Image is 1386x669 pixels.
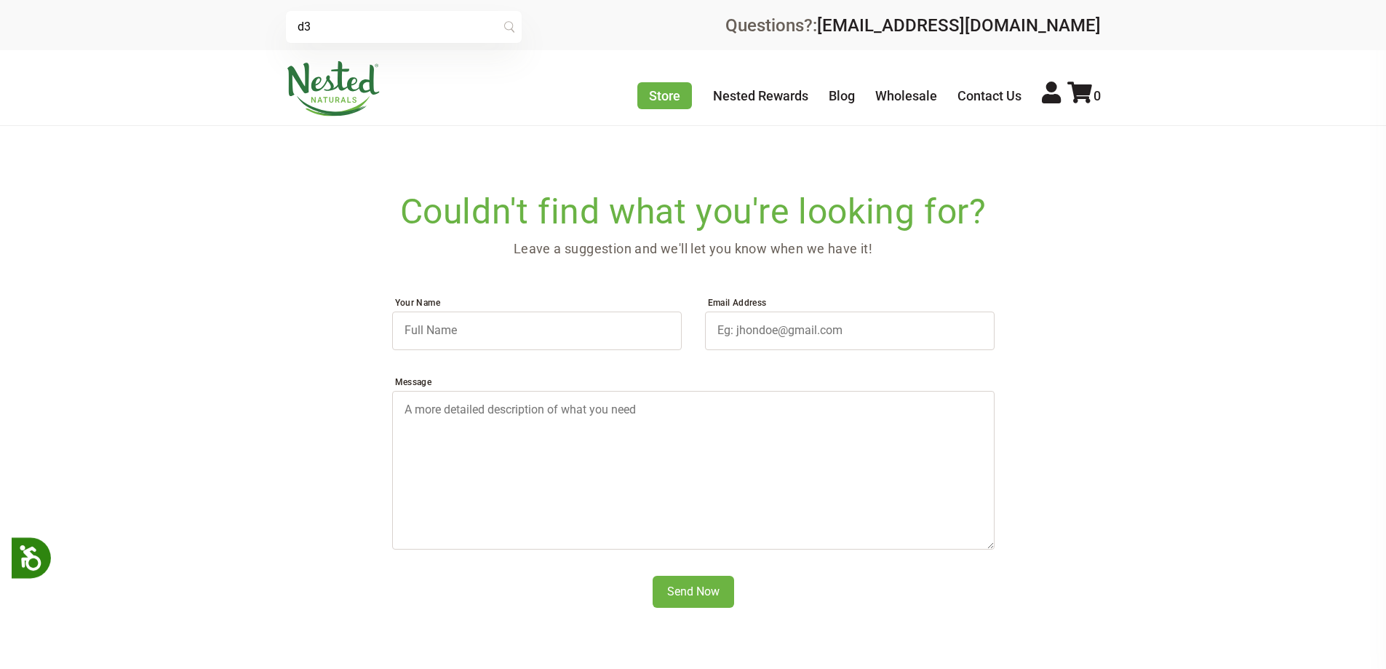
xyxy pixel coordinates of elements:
[286,11,522,43] input: Try "Sleeping"
[875,88,937,103] a: Wholesale
[286,196,1101,228] h2: Couldn't find what you're looking for?
[829,88,855,103] a: Blog
[1094,88,1101,103] span: 0
[392,373,995,391] label: Message
[713,88,808,103] a: Nested Rewards
[817,15,1101,36] a: [EMAIL_ADDRESS][DOMAIN_NAME]
[705,312,995,349] input: Eg: jhondoe@gmail.com
[392,312,682,349] input: Full Name
[1067,88,1101,103] a: 0
[637,82,692,109] a: Store
[725,17,1101,34] div: Questions?:
[286,239,1101,259] p: Leave a suggestion and we'll let you know when we have it!
[653,576,734,608] input: Send Now
[705,294,995,312] label: Email Address
[392,294,682,312] label: Your Name
[286,61,381,116] img: Nested Naturals
[957,88,1021,103] a: Contact Us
